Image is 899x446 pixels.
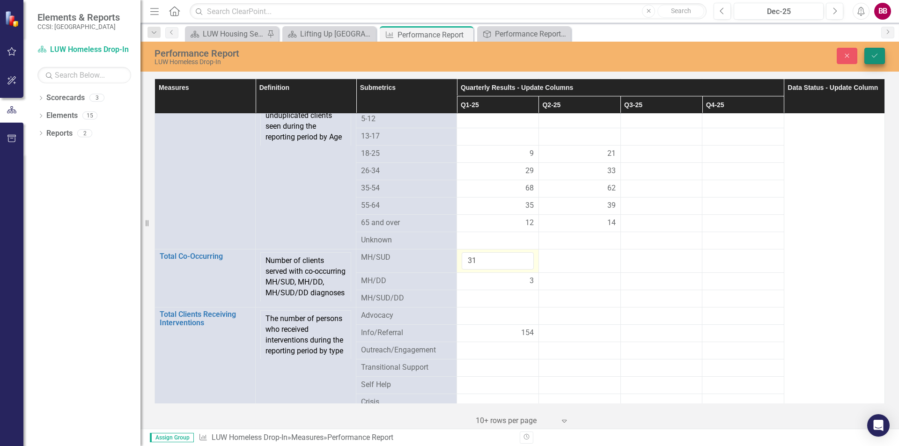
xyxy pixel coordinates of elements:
[361,328,452,338] span: Info/Referral
[867,414,890,437] div: Open Intercom Messenger
[187,28,265,40] a: LUW Housing Services Office - SH/S+C - Comm. Svcs Landing Page
[607,200,616,211] span: 39
[495,28,568,40] div: Performance Report Tracker
[607,183,616,194] span: 62
[82,112,97,120] div: 15
[361,380,452,390] span: Self Help
[525,200,534,211] span: 35
[261,253,351,301] td: Number of clients served with co-occurring MH/SUD, MH/DD, MH/SUD/DD diagnoses
[212,433,287,442] a: LUW Homeless Drop-In
[291,433,324,442] a: Measures
[607,148,616,159] span: 21
[361,362,452,373] span: Transitional Support
[37,44,131,55] a: LUW Homeless Drop-In
[525,218,534,228] span: 12
[530,148,534,159] span: 9
[607,166,616,176] span: 33
[361,293,452,304] span: MH/SUD/DD
[525,166,534,176] span: 29
[261,311,351,359] td: The number of persons who received interventions during the reporting period by type
[77,129,92,137] div: 2
[155,48,564,58] div: Performance Report
[160,310,251,327] a: Total Clients Receiving Interventions
[361,345,452,356] span: Outreach/Engagement
[190,3,707,20] input: Search ClearPoint...
[46,93,85,103] a: Scorecards
[398,29,471,41] div: Performance Report
[521,328,534,338] span: 154
[300,28,374,40] div: Lifting Up [GEOGRAPHIC_DATA] Page
[530,276,534,286] span: 3
[361,218,452,228] span: 65 and over
[525,183,534,194] span: 68
[361,252,452,263] span: MH/SUD
[203,28,265,40] div: LUW Housing Services Office - SH/S+C - Comm. Svcs Landing Page
[327,433,393,442] div: Performance Report
[361,131,452,142] span: 13-17
[361,310,452,321] span: Advocacy
[46,110,78,121] a: Elements
[361,200,452,211] span: 55-64
[361,166,452,176] span: 26-34
[361,397,452,408] span: Crisis
[199,432,513,443] div: » »
[160,252,251,261] a: Total Co-Occurring
[671,7,691,15] span: Search
[285,28,374,40] a: Lifting Up [GEOGRAPHIC_DATA] Page
[261,97,351,146] td: The number of unduplicated clients seen during the reporting period by Age
[37,23,120,30] small: CCSI: [GEOGRAPHIC_DATA]
[361,114,452,124] span: 5-12
[737,6,820,17] div: Dec-25
[657,5,704,18] button: Search
[479,28,568,40] a: Performance Report Tracker
[734,3,824,20] button: Dec-25
[150,433,194,442] span: Assign Group
[37,67,131,83] input: Search Below...
[361,148,452,159] span: 18-25
[46,128,73,139] a: Reports
[155,58,564,66] div: LUW Homeless Drop-In
[874,3,891,20] button: BB
[89,94,104,102] div: 3
[361,276,452,286] span: MH/DD
[361,235,452,246] span: Unknown
[37,12,120,23] span: Elements & Reports
[361,183,452,194] span: 35-54
[5,11,21,27] img: ClearPoint Strategy
[607,218,616,228] span: 14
